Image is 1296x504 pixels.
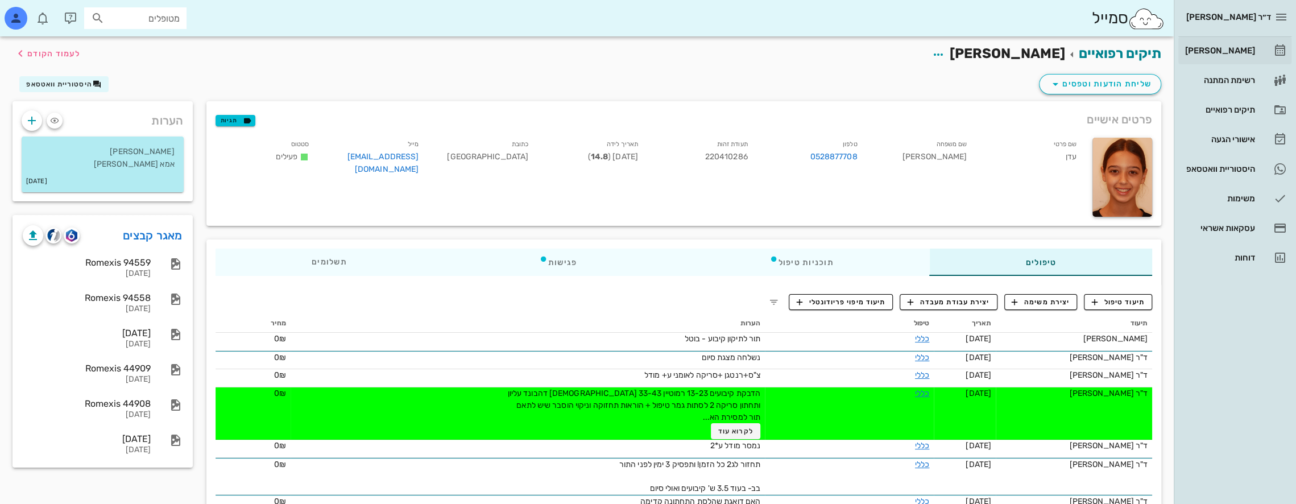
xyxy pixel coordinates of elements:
span: פרטים אישיים [1087,110,1152,129]
th: הערות [291,315,765,333]
button: לעמוד הקודם [14,43,80,64]
div: אישורי הגעה [1183,135,1255,144]
span: [DATE] [966,334,991,344]
span: [DATE] ( ) [587,152,637,162]
div: ד"ר [PERSON_NAME] [1000,369,1148,381]
small: תאריך לידה [607,141,638,148]
span: [DATE] [966,441,991,451]
span: לקרוא עוד [718,427,753,435]
span: שליחת הודעות וטפסים [1049,77,1152,91]
th: תאריך [934,315,996,333]
div: עדן [976,135,1086,183]
div: [DATE] [23,340,151,349]
button: יצירת עבודת מעבדה [900,294,997,310]
div: Romexis 44908 [23,398,151,409]
a: אישורי הגעה [1178,126,1291,153]
div: [DATE] [23,328,151,338]
span: תיעוד מיפוי פריודונטלי [796,297,885,307]
button: romexis logo [64,228,80,243]
strong: 14.8 [591,152,608,162]
span: 0₪ [274,389,285,398]
div: עסקאות אשראי [1183,224,1255,233]
div: [DATE] [23,269,151,279]
div: ד"ר [PERSON_NAME] [1000,440,1148,452]
span: צ"ס+רנטגן +סריקה לאומני ע+ מודל [644,370,760,380]
button: תגיות [216,115,255,126]
div: [PERSON_NAME] [1000,333,1148,345]
a: היסטוריית וואטסאפ [1178,155,1291,183]
span: 0₪ [274,353,285,362]
div: [DATE] [23,433,151,444]
a: [PERSON_NAME] [1178,37,1291,64]
a: דוחות [1178,244,1291,271]
span: הדבקת קיבועים 13-23 רמוטיין 33-43 [DEMOGRAPHIC_DATA] דהבונד עליון ותחתון סריקה 2 לסתות גמר טיפול ... [507,389,760,422]
div: תיקים רפואיים [1183,105,1255,114]
div: ד"ר [PERSON_NAME] [1000,352,1148,363]
div: היסטוריית וואטסאפ [1183,164,1255,173]
div: [DATE] [23,304,151,314]
a: כללי [915,460,929,469]
span: 0₪ [274,441,285,451]
span: יצירת עבודת מעבדה [908,297,989,307]
span: [DATE] [966,460,991,469]
small: טלפון [843,141,858,148]
div: תוכניות טיפול [673,249,929,276]
span: היסטוריית וואטסאפ [26,80,92,88]
span: 220410286 [705,152,748,162]
span: תור לתיקון קיבוע - בוטל [685,334,760,344]
a: כללי [915,334,929,344]
div: סמייל [1091,6,1165,31]
span: לעמוד הקודם [27,49,80,59]
a: תיקים רפואיים [1079,46,1161,61]
button: שליחת הודעות וטפסים [1039,74,1161,94]
button: היסטוריית וואטסאפ [19,76,109,92]
small: שם משפחה [936,141,967,148]
span: יצירת משימה [1012,297,1070,307]
span: [DATE] [966,353,991,362]
div: Romexis 94559 [23,257,151,268]
button: תיעוד טיפול [1084,294,1152,310]
th: טיפול [765,315,934,333]
span: תג [34,9,40,16]
button: תיעוד מיפוי פריודונטלי [789,294,893,310]
div: דוחות [1183,253,1255,262]
div: פגישות [442,249,673,276]
div: [PERSON_NAME] [866,135,976,183]
span: [DATE] [966,370,991,380]
img: SmileCloud logo [1128,7,1165,30]
div: ד"ר [PERSON_NAME] [1000,458,1148,470]
div: [DATE] [23,375,151,385]
div: Romexis 94558 [23,292,151,303]
small: סטטוס [291,141,309,148]
div: הערות [13,101,193,134]
div: טיפולים [929,249,1152,276]
div: Romexis 44909 [23,363,151,374]
a: משימות [1178,185,1291,212]
a: 0528877708 [810,151,857,163]
button: לקרוא עוד [711,423,760,439]
span: [GEOGRAPHIC_DATA] [447,152,528,162]
span: ד״ר [PERSON_NAME] [1186,12,1271,22]
span: 0₪ [274,334,285,344]
span: פעילים [276,152,298,162]
span: 0₪ [274,460,285,469]
span: [PERSON_NAME] [950,46,1065,61]
small: כתובת [512,141,529,148]
button: יצירת משימה [1004,294,1078,310]
a: כללי [915,389,929,398]
div: [DATE] [23,410,151,420]
small: מייל [408,141,419,148]
span: נשלחה מצגת סיום [702,353,761,362]
span: 0₪ [274,370,285,380]
small: שם פרטי [1053,141,1076,148]
span: תחזור לג2 כל הזמן! ותפסיק 3 ימין לפני התור בב- בעוד 3.5 ש' קיבועים ואולי סיום [619,460,760,493]
button: cliniview logo [45,228,61,243]
th: תיעוד [996,315,1152,333]
div: רשימת המתנה [1183,76,1255,85]
a: רשימת המתנה [1178,67,1291,94]
div: [PERSON_NAME] [1183,46,1255,55]
img: cliniview logo [47,229,60,242]
a: כללי [915,370,929,380]
div: [DATE] [23,445,151,455]
a: תיקים רפואיים [1178,96,1291,123]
